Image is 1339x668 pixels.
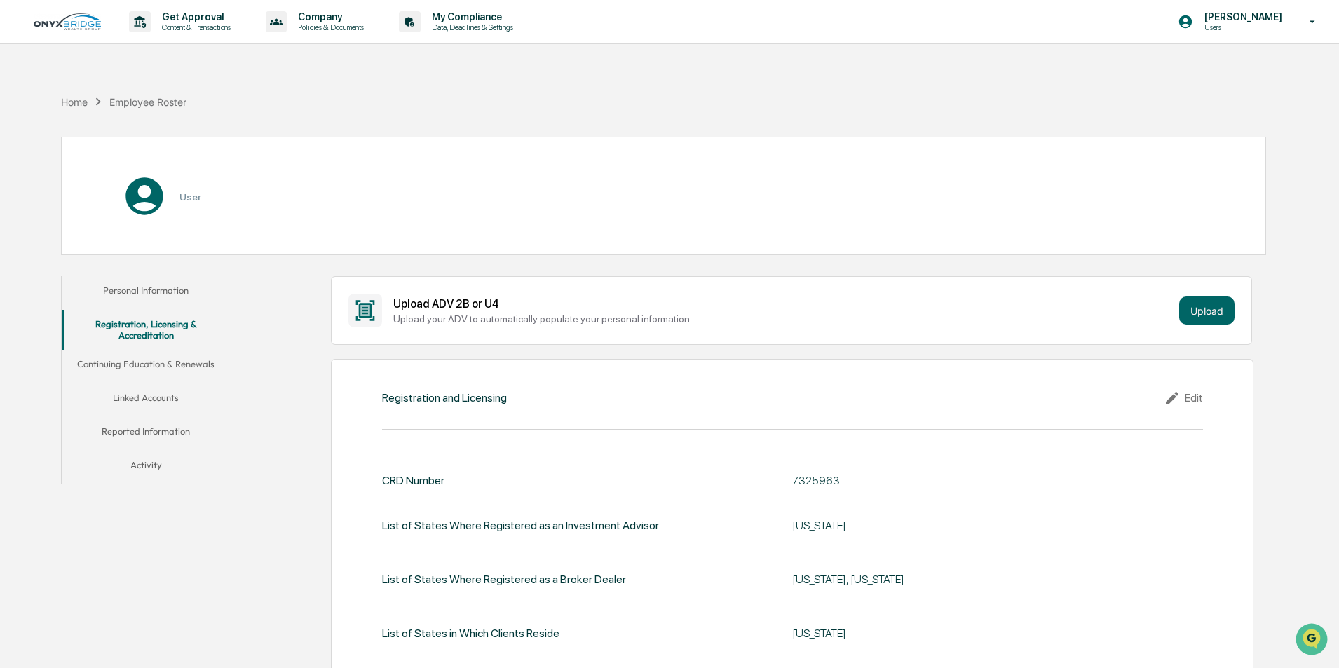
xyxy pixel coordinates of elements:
[382,564,626,595] div: List of States Where Registered as a Broker Dealer
[116,177,174,191] span: Attestations
[62,417,230,451] button: Reported Information
[238,111,255,128] button: Start new chat
[1164,390,1203,407] div: Edit
[14,107,39,132] img: 1746055101610-c473b297-6a78-478c-a979-82029cc54cd1
[151,11,238,22] p: Get Approval
[8,198,94,223] a: 🔎Data Lookup
[62,451,230,484] button: Activity
[109,96,186,108] div: Employee Roster
[421,11,520,22] p: My Compliance
[62,276,230,310] button: Personal Information
[34,13,101,30] img: logo
[140,238,170,248] span: Pylon
[287,22,371,32] p: Policies & Documents
[1193,11,1289,22] p: [PERSON_NAME]
[62,310,230,350] button: Registration, Licensing & Accreditation
[62,350,230,383] button: Continuing Education & Renewals
[14,205,25,216] div: 🔎
[1294,622,1332,660] iframe: Open customer support
[179,191,201,203] h3: User
[62,276,230,484] div: secondary tabs example
[792,627,1143,640] div: [US_STATE]
[28,203,88,217] span: Data Lookup
[61,96,88,108] div: Home
[14,178,25,189] div: 🖐️
[48,107,230,121] div: Start new chat
[151,22,238,32] p: Content & Transactions
[28,177,90,191] span: Preclearance
[8,171,96,196] a: 🖐️Preclearance
[1179,296,1235,325] button: Upload
[792,474,1143,487] div: 7325963
[96,171,179,196] a: 🗄️Attestations
[382,474,444,487] div: CRD Number
[792,573,1143,586] div: [US_STATE], [US_STATE]
[382,618,559,649] div: List of States in Which Clients Reside
[102,178,113,189] div: 🗄️
[393,313,1174,325] div: Upload your ADV to automatically populate your personal information.
[382,510,659,541] div: List of States Where Registered as an Investment Advisor
[99,237,170,248] a: Powered byPylon
[421,22,520,32] p: Data, Deadlines & Settings
[382,391,507,404] div: Registration and Licensing
[792,519,1143,532] div: [US_STATE]
[48,121,183,132] div: We're offline, we'll be back soon
[62,383,230,417] button: Linked Accounts
[1193,22,1289,32] p: Users
[14,29,255,52] p: How can we help?
[287,11,371,22] p: Company
[393,297,1174,311] div: Upload ADV 2B or U4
